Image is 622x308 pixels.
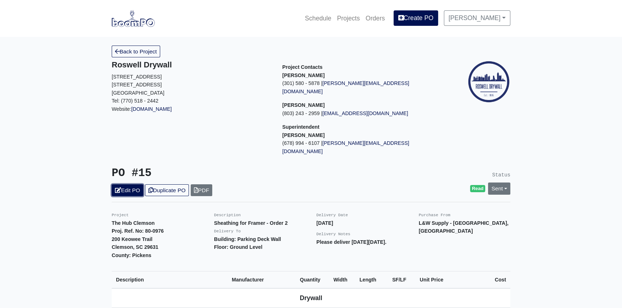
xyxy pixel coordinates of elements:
[300,294,322,302] b: Drywall
[447,271,510,288] th: Cost
[282,109,442,118] p: (803) 243 - 2959 |
[488,183,510,194] a: Sent
[112,81,271,89] p: [STREET_ADDRESS]
[334,10,363,26] a: Projects
[282,79,442,95] p: (301) 580 - 5878 |
[214,213,241,217] small: Description
[191,184,213,196] a: PDF
[444,10,510,25] a: [PERSON_NAME]
[112,271,227,288] th: Description
[302,10,334,26] a: Schedule
[112,184,143,196] a: Edit PO
[355,271,385,288] th: Length
[112,244,158,250] strong: Clemson, SC 29631
[112,213,129,217] small: Project
[112,10,155,27] img: boomPO
[214,220,288,226] strong: Sheathing for Framer - Order 2
[322,110,408,116] a: [EMAIL_ADDRESS][DOMAIN_NAME]
[419,219,510,235] p: L&W Supply - [GEOGRAPHIC_DATA], [GEOGRAPHIC_DATA]
[112,97,271,105] p: Tel: (770) 518 - 2442
[214,236,281,242] strong: Building: Parking Deck Wall
[112,46,160,57] a: Back to Project
[329,271,355,288] th: Width
[112,228,164,234] strong: Proj. Ref. No: 80-0976
[214,229,241,233] small: Delivery To
[112,167,306,180] h3: PO #15
[394,10,438,25] a: Create PO
[112,89,271,97] p: [GEOGRAPHIC_DATA]
[282,132,325,138] strong: [PERSON_NAME]
[282,139,442,155] p: (678) 994 - 6107 |
[112,220,155,226] strong: The Hub Clemson
[227,271,296,288] th: Manufacturer
[145,184,189,196] a: Duplicate PO
[282,72,325,78] strong: [PERSON_NAME]
[385,271,411,288] th: SF/LF
[296,271,329,288] th: Quantity
[112,73,271,81] p: [STREET_ADDRESS]
[282,124,319,130] span: Superintendent
[214,244,263,250] strong: Floor: Ground Level
[112,236,152,242] strong: 200 Keowee Trail
[112,60,271,113] div: Website:
[282,140,409,154] a: [PERSON_NAME][EMAIL_ADDRESS][DOMAIN_NAME]
[112,60,271,70] h5: Roswell Drywall
[470,185,486,192] span: Read
[419,213,450,217] small: Purchase From
[492,172,510,178] small: Status
[131,106,172,112] a: [DOMAIN_NAME]
[316,220,333,226] strong: [DATE]
[410,271,447,288] th: Unit Price
[316,232,351,236] small: Delivery Notes
[112,252,151,258] strong: County: Pickens
[282,102,325,108] strong: [PERSON_NAME]
[282,80,409,94] a: [PERSON_NAME][EMAIL_ADDRESS][DOMAIN_NAME]
[316,213,348,217] small: Delivery Date
[363,10,388,26] a: Orders
[282,64,322,70] span: Project Contacts
[316,239,386,245] strong: Please deliver [DATE][DATE].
